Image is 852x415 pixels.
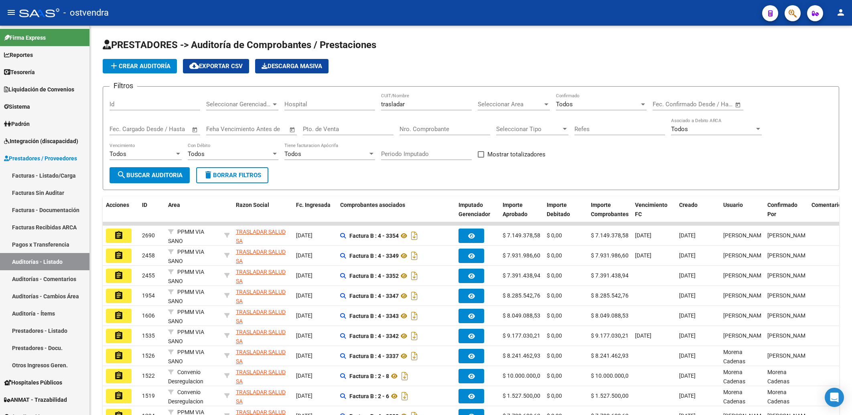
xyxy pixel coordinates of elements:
span: [DATE] [679,372,696,379]
span: 2455 [142,272,155,279]
span: $ 0,00 [547,372,562,379]
span: PPMM VIA SANO [168,249,204,264]
span: $ 8.241.462,93 [591,352,629,359]
span: $ 0,00 [547,393,562,399]
span: [PERSON_NAME] [767,252,810,259]
span: [PERSON_NAME] [723,312,766,319]
span: [DATE] [296,372,312,379]
datatable-header-cell: Fc. Ingresada [293,196,337,232]
span: [DATE] [296,292,312,299]
span: $ 1.527.500,00 [591,393,629,399]
span: Sistema [4,102,30,111]
span: Razon Social [236,202,269,208]
span: Todos [284,150,301,158]
i: Descargar documento [409,229,420,242]
span: PPMM VIA SANO [168,269,204,284]
strong: Factura B : 2 - 6 [349,393,389,399]
span: PPMM VIA SANO [168,349,204,364]
span: [DATE] [635,252,651,259]
span: $ 1.527.500,00 [503,393,540,399]
mat-icon: delete [203,170,213,180]
span: 1606 [142,312,155,319]
span: $ 7.931.986,60 [503,252,540,259]
i: Descargar documento [409,310,420,322]
span: Vencimiento FC [635,202,667,217]
span: Padrón [4,119,30,128]
input: Start date [653,101,679,108]
mat-icon: assignment [114,391,124,401]
mat-icon: assignment [114,331,124,340]
span: Tesorería [4,68,35,77]
span: [DATE] [679,332,696,339]
strong: Factura B : 4 - 3349 [349,253,399,259]
span: TRASLADAR SALUD SA [236,309,286,324]
span: Convenio Desregulacion [168,389,203,405]
datatable-header-cell: Usuario [720,196,764,232]
span: Prestadores / Proveedores [4,154,77,163]
span: Seleccionar Area [478,101,543,108]
span: TRASLADAR SALUD SA [236,349,286,364]
datatable-header-cell: Razon Social [233,196,293,232]
span: [PERSON_NAME] [767,272,810,279]
span: [PERSON_NAME] [723,332,766,339]
mat-icon: person [836,8,846,17]
span: Mostrar totalizadores [487,150,546,159]
div: - 30716075938 [236,227,290,244]
span: Convenio Desregulacion [168,369,203,385]
i: Descargar documento [409,249,420,262]
i: Descargar documento [409,289,420,302]
div: - 30716075938 [236,267,290,284]
span: [DATE] [679,312,696,319]
span: 2458 [142,252,155,259]
span: $ 8.285.542,76 [503,292,540,299]
span: PPMM VIA SANO [168,309,204,324]
span: Morena Cadenas [723,389,745,405]
span: Descarga Masiva [262,63,322,70]
span: $ 0,00 [547,312,562,319]
span: [PERSON_NAME] [723,292,766,299]
span: Importe Comprobantes [591,202,629,217]
strong: Factura B : 4 - 3337 [349,353,399,359]
span: Creado [679,202,698,208]
span: [PERSON_NAME] [723,232,766,239]
mat-icon: add [109,61,119,71]
span: [PERSON_NAME] [767,292,810,299]
span: [DATE] [296,352,312,359]
input: Start date [110,126,136,133]
datatable-header-cell: ID [139,196,165,232]
h3: Filtros [110,80,137,91]
span: $ 7.931.986,60 [591,252,629,259]
span: $ 0,00 [547,272,562,279]
span: $ 7.149.378,58 [591,232,629,239]
span: Acciones [106,202,129,208]
span: Comentario [811,202,842,208]
button: Buscar Auditoria [110,167,190,183]
mat-icon: menu [6,8,16,17]
span: Exportar CSV [189,63,243,70]
span: PPMM VIA SANO [168,229,204,244]
span: TRASLADAR SALUD SA [236,229,286,244]
span: [DATE] [679,232,696,239]
span: [PERSON_NAME] [767,332,810,339]
span: Seleccionar Gerenciador [206,101,271,108]
span: PRESTADORES -> Auditoría de Comprobantes / Prestaciones [103,39,376,51]
span: $ 0,00 [547,232,562,239]
span: Importe Aprobado [503,202,527,217]
strong: Factura B : 4 - 3347 [349,293,399,299]
span: Todos [671,126,688,133]
span: Comprobantes asociados [340,202,405,208]
datatable-header-cell: Imputado Gerenciador [455,196,499,232]
div: - 30716075938 [236,388,290,405]
span: $ 0,00 [547,352,562,359]
span: Usuario [723,202,743,208]
i: Descargar documento [400,390,410,403]
span: Morena Cadenas [723,369,745,385]
span: [DATE] [679,292,696,299]
datatable-header-cell: Importe Comprobantes [588,196,632,232]
span: [DATE] [635,332,651,339]
span: ID [142,202,147,208]
datatable-header-cell: Creado [676,196,720,232]
i: Descargar documento [409,350,420,362]
span: TRASLADAR SALUD SA [236,269,286,284]
i: Descargar documento [409,269,420,282]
